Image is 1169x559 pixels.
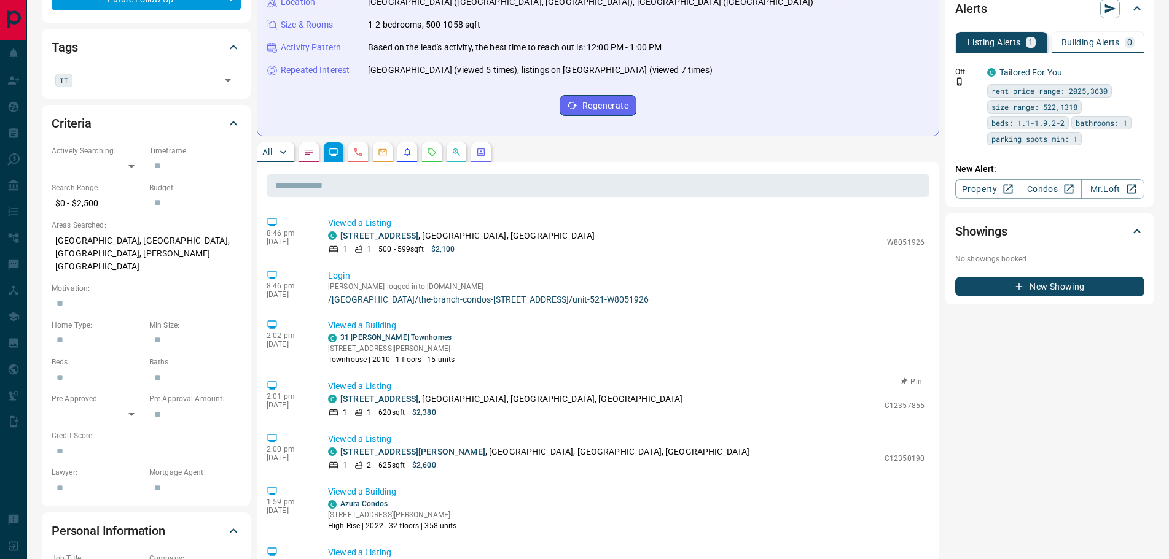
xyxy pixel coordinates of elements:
p: [GEOGRAPHIC_DATA], [GEOGRAPHIC_DATA], [GEOGRAPHIC_DATA], [PERSON_NAME][GEOGRAPHIC_DATA] [52,231,241,277]
p: 1 [1028,38,1033,47]
svg: Listing Alerts [402,147,412,157]
p: 1 [367,244,371,255]
p: Login [328,269,925,282]
div: condos.ca [987,68,996,77]
p: [DATE] [267,453,310,462]
p: Viewed a Building [328,485,925,498]
p: [PERSON_NAME] logged into [DOMAIN_NAME] [328,282,925,291]
p: 1-2 bedrooms, 500-1058 sqft [368,18,481,31]
div: condos.ca [328,500,337,509]
span: parking spots min: 1 [991,133,1077,145]
p: 1 [343,407,347,418]
a: Azura Condos [340,499,388,508]
p: Building Alerts [1061,38,1120,47]
p: 8:46 pm [267,282,310,290]
p: Actively Searching: [52,145,143,156]
div: Personal Information [52,516,241,546]
p: 1 [367,407,371,418]
p: 1:59 pm [267,498,310,506]
a: Condos [1018,179,1081,199]
svg: Opportunities [452,147,461,157]
div: condos.ca [328,231,337,240]
a: 31 [PERSON_NAME] Townhomes [340,333,452,342]
p: 2 [367,460,371,471]
p: [DATE] [267,340,310,349]
p: 2:00 pm [267,445,310,453]
span: bathrooms: 1 [1076,117,1127,129]
h2: Personal Information [52,521,165,541]
p: Off [955,66,980,77]
p: $2,600 [412,460,436,471]
p: Townhouse | 2010 | 1 floors | 15 units [328,354,455,365]
p: 0 [1127,38,1132,47]
div: condos.ca [328,334,337,342]
p: W8051926 [887,237,925,248]
p: 1 [343,460,347,471]
p: Viewed a Listing [328,546,925,559]
span: IT [60,74,68,87]
p: 8:46 pm [267,229,310,237]
p: Size & Rooms [281,18,334,31]
p: Budget: [149,182,241,193]
p: [STREET_ADDRESS][PERSON_NAME] [328,343,455,354]
p: Viewed a Listing [328,380,925,393]
a: Tailored For You [999,67,1062,77]
button: Regenerate [560,95,636,116]
p: Timeframe: [149,145,241,156]
svg: Requests [427,147,437,157]
p: Viewed a Listing [328,217,925,229]
a: [STREET_ADDRESS][PERSON_NAME] [340,447,485,457]
p: , [GEOGRAPHIC_DATA], [GEOGRAPHIC_DATA] [340,229,595,242]
a: /[GEOGRAPHIC_DATA]/the-branch-condos-[STREET_ADDRESS]/unit-521-W8051926 [328,295,925,304]
p: Mortgage Agent: [149,467,241,478]
p: Viewed a Listing [328,433,925,445]
a: Property [955,179,1018,199]
p: Home Type: [52,320,143,331]
p: [DATE] [267,401,310,409]
p: Viewed a Building [328,319,925,332]
h2: Tags [52,37,77,57]
p: Listing Alerts [968,38,1021,47]
p: C12357855 [885,400,925,411]
p: Pre-Approval Amount: [149,393,241,404]
div: condos.ca [328,395,337,403]
h2: Criteria [52,114,92,133]
button: Open [219,72,237,89]
p: 2:01 pm [267,392,310,401]
p: 500 - 599 sqft [378,244,423,255]
p: $0 - $2,500 [52,193,143,214]
p: New Alert: [955,163,1144,175]
p: $2,380 [412,407,436,418]
p: Pre-Approved: [52,393,143,404]
p: Activity Pattern [281,41,341,54]
p: Min Size: [149,320,241,331]
p: [DATE] [267,290,310,299]
p: [DATE] [267,237,310,246]
p: [STREET_ADDRESS][PERSON_NAME] [328,509,457,520]
button: Pin [894,376,929,387]
p: Lawyer: [52,467,143,478]
div: Criteria [52,109,241,138]
svg: Lead Browsing Activity [329,147,338,157]
a: [STREET_ADDRESS] [340,394,418,404]
p: Search Range: [52,182,143,193]
p: [GEOGRAPHIC_DATA] (viewed 5 times), listings on [GEOGRAPHIC_DATA] (viewed 7 times) [368,64,713,77]
span: rent price range: 2025,3630 [991,85,1108,97]
a: Mr.Loft [1081,179,1144,199]
p: Beds: [52,357,143,368]
div: condos.ca [328,447,337,456]
div: Tags [52,33,241,62]
h2: Showings [955,222,1007,241]
p: C12350190 [885,453,925,464]
svg: Notes [304,147,314,157]
p: [DATE] [267,506,310,515]
p: Areas Searched: [52,220,241,231]
svg: Calls [353,147,363,157]
p: 1 [343,244,347,255]
p: , [GEOGRAPHIC_DATA], [GEOGRAPHIC_DATA], [GEOGRAPHIC_DATA] [340,393,683,406]
p: 2:02 pm [267,331,310,340]
svg: Agent Actions [476,147,486,157]
p: High-Rise | 2022 | 32 floors | 358 units [328,520,457,531]
p: Credit Score: [52,430,241,441]
p: $2,100 [431,244,455,255]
